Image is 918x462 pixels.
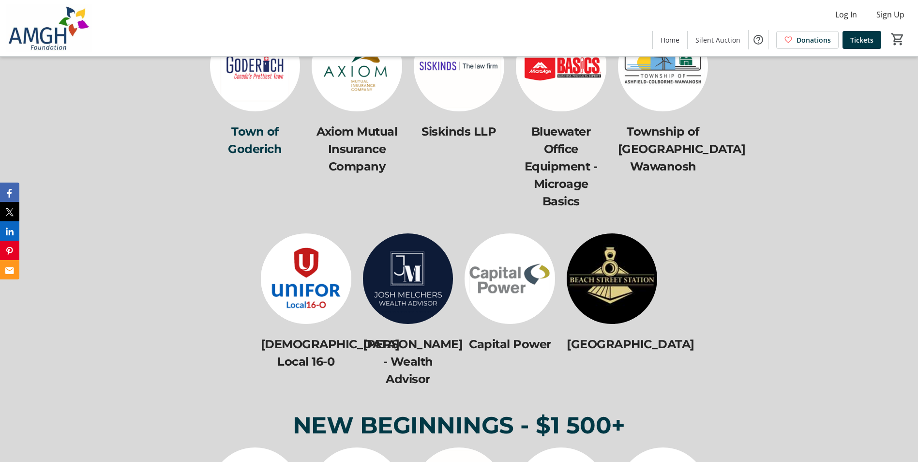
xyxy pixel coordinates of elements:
img: <p>Unifor Local 16-0</p> logo [261,233,351,324]
img: Alexandra Marine & General Hospital Foundation's Logo [6,4,92,52]
button: Log In [828,7,865,22]
span: Silent Auction [695,35,740,45]
span: NEW BEGINNINGS - $1 500+ [293,411,625,439]
a: Donations [776,31,839,49]
img: <p>Axiom Mutual Insurance Company</p> logo [312,21,402,112]
a: Home [653,31,687,49]
img: <p>Siskinds LLP</p> logo [414,21,504,112]
span: Log In [835,9,857,20]
p: [DEMOGRAPHIC_DATA] Local 16-0 [261,336,351,370]
img: <p>Beach Street Station</p> logo [567,233,657,324]
p: Siskinds LLP [414,123,504,140]
span: Sign Up [876,9,904,20]
button: Cart [889,31,906,48]
a: Silent Auction [688,31,748,49]
p: [PERSON_NAME] - Wealth Advisor [363,336,453,388]
img: <p>Township of Ashfield Colborne Wawanosh</p> logo [618,21,708,112]
p: [GEOGRAPHIC_DATA] [567,336,657,353]
span: Home [661,35,679,45]
span: Tickets [850,35,873,45]
span: Donations [797,35,831,45]
img: <p>Josh Melchers - Wealth Advisor</p> logo [363,233,453,324]
p: Bluewater Office Equipment - Microage Basics [516,123,606,210]
a: Tickets [843,31,881,49]
p: Township of [GEOGRAPHIC_DATA] Wawanosh [618,123,708,175]
p: Capital Power [465,336,555,353]
p: Axiom Mutual Insurance Company [312,123,402,175]
img: <p>Bluewater Office Equipment - Microage Basics</p> logo [516,21,606,112]
button: Help [749,30,768,49]
button: Sign Up [869,7,912,22]
img: <p>Capital Power</p> logo [465,233,555,324]
img: <p><span style="color: rgb(1, 56, 69);">Town of Goderich</span></p> logo [210,21,301,112]
span: Town of Goderich [228,124,282,156]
